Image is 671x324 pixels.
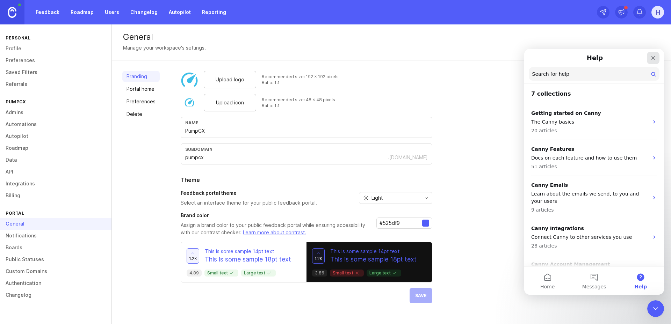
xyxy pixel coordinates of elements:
a: Changelog [126,6,162,19]
span: Upload icon [216,99,244,106]
div: Recommended size: 192 x 192 pixels [262,74,339,80]
button: 1.2k [187,248,199,264]
div: Manage your workspace's settings. [123,44,206,52]
p: 3.86 [315,270,324,276]
div: Recommended size: 48 x 48 pixels [262,97,335,103]
input: Subdomain [185,154,388,161]
div: subdomain [185,147,428,152]
h3: Feedback portal theme [181,190,317,197]
button: 1.2k [312,248,325,264]
a: Learn more about contrast. [243,229,306,235]
div: .[DOMAIN_NAME] [388,154,428,161]
iframe: Intercom live chat [524,49,664,295]
a: Branding [122,71,160,82]
a: Reporting [198,6,230,19]
p: Large text [244,270,273,276]
img: Canny Home [8,7,16,18]
div: toggle menu [359,192,432,204]
p: Small text [333,270,361,276]
p: Large text [369,270,398,276]
p: This is some sample 14pt text [205,248,291,255]
p: Select an interface theme for your public feedback portal. [181,199,317,206]
a: Users [101,6,123,19]
a: Feedback [31,6,64,19]
a: Roadmap [66,6,98,19]
h3: Brand color [181,212,371,219]
p: This is some sample 18pt text [330,255,417,264]
span: Light [371,194,383,202]
a: Portal home [122,83,160,95]
button: H [651,6,664,19]
p: This is some sample 18pt text [205,255,291,264]
p: Assign a brand color to your public feedback portal while ensuring accessibility with our contras... [181,222,371,236]
svg: toggle icon [421,195,432,201]
span: 1.2k [189,256,197,262]
a: Delete [122,109,160,120]
div: General [123,33,660,41]
a: Preferences [122,96,160,107]
p: This is some sample 14pt text [330,248,417,255]
h2: Theme [181,176,432,184]
span: Upload logo [216,76,244,83]
a: Autopilot [165,6,195,19]
svg: prefix icon Sun [363,195,369,201]
div: Ratio: 1:1 [262,103,335,109]
p: Small text [207,270,236,276]
div: Ratio: 1:1 [262,80,339,86]
p: 4.89 [189,270,199,276]
iframe: Intercom live chat [647,300,664,317]
div: Name [185,120,428,125]
span: 1.2k [315,256,323,262]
